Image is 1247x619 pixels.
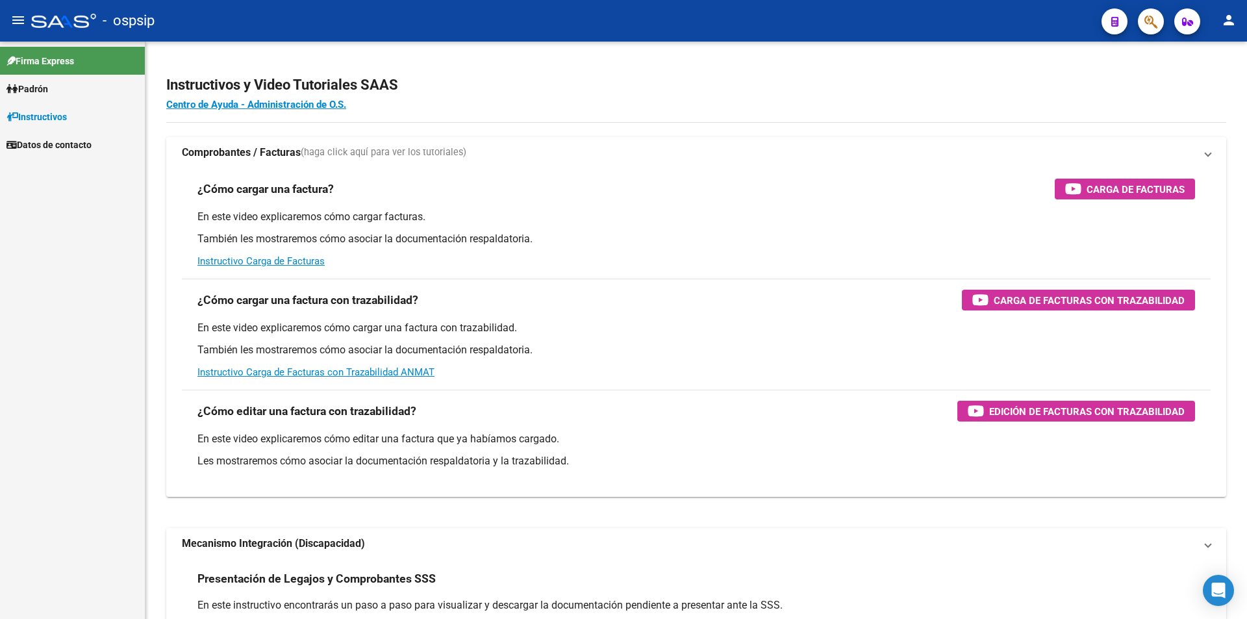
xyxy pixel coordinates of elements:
[197,402,416,420] h3: ¿Cómo editar una factura con trazabilidad?
[197,432,1195,446] p: En este video explicaremos cómo editar una factura que ya habíamos cargado.
[197,598,1195,613] p: En este instructivo encontrarás un paso a paso para visualizar y descargar la documentación pendi...
[10,12,26,28] mat-icon: menu
[166,168,1226,497] div: Comprobantes / Facturas(haga click aquí para ver los tutoriales)
[1203,575,1234,606] div: Open Intercom Messenger
[6,110,67,124] span: Instructivos
[6,54,74,68] span: Firma Express
[166,73,1226,97] h2: Instructivos y Video Tutoriales SAAS
[197,232,1195,246] p: También les mostraremos cómo asociar la documentación respaldatoria.
[6,138,92,152] span: Datos de contacto
[197,570,436,588] h3: Presentación de Legajos y Comprobantes SSS
[197,454,1195,468] p: Les mostraremos cómo asociar la documentación respaldatoria y la trazabilidad.
[1055,179,1195,199] button: Carga de Facturas
[6,82,48,96] span: Padrón
[182,145,301,160] strong: Comprobantes / Facturas
[166,99,346,110] a: Centro de Ayuda - Administración de O.S.
[197,321,1195,335] p: En este video explicaremos cómo cargar una factura con trazabilidad.
[989,403,1185,420] span: Edición de Facturas con Trazabilidad
[197,343,1195,357] p: También les mostraremos cómo asociar la documentación respaldatoria.
[957,401,1195,422] button: Edición de Facturas con Trazabilidad
[994,292,1185,309] span: Carga de Facturas con Trazabilidad
[1087,181,1185,197] span: Carga de Facturas
[197,180,334,198] h3: ¿Cómo cargar una factura?
[182,537,365,551] strong: Mecanismo Integración (Discapacidad)
[962,290,1195,310] button: Carga de Facturas con Trazabilidad
[301,145,466,160] span: (haga click aquí para ver los tutoriales)
[166,137,1226,168] mat-expansion-panel-header: Comprobantes / Facturas(haga click aquí para ver los tutoriales)
[197,255,325,267] a: Instructivo Carga de Facturas
[166,528,1226,559] mat-expansion-panel-header: Mecanismo Integración (Discapacidad)
[103,6,155,35] span: - ospsip
[197,291,418,309] h3: ¿Cómo cargar una factura con trazabilidad?
[197,366,435,378] a: Instructivo Carga de Facturas con Trazabilidad ANMAT
[1221,12,1237,28] mat-icon: person
[197,210,1195,224] p: En este video explicaremos cómo cargar facturas.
